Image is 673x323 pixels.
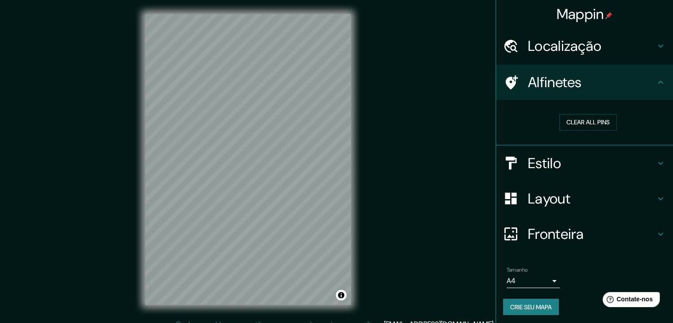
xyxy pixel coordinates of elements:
font: Mappin [557,5,604,23]
font: Localização [528,37,601,55]
div: Alfinetes [496,65,673,100]
div: Layout [496,181,673,216]
div: Localização [496,28,673,64]
img: pin-icon.png [605,12,612,19]
font: A4 [507,276,515,285]
div: Estilo [496,146,673,181]
canvas: Mapa [145,14,351,305]
font: Estilo [528,154,561,173]
iframe: Iniciador de widget de ajuda [594,288,663,313]
font: Layout [528,189,570,208]
font: Tamanho [507,266,528,273]
font: Crie seu mapa [510,303,552,311]
button: Clear all pins [559,114,617,131]
div: A4 [507,274,560,288]
button: Alternar atribuição [336,290,346,300]
font: Fronteira [528,225,584,243]
font: Alfinetes [528,73,582,92]
button: Crie seu mapa [503,299,559,315]
div: Fronteira [496,216,673,252]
